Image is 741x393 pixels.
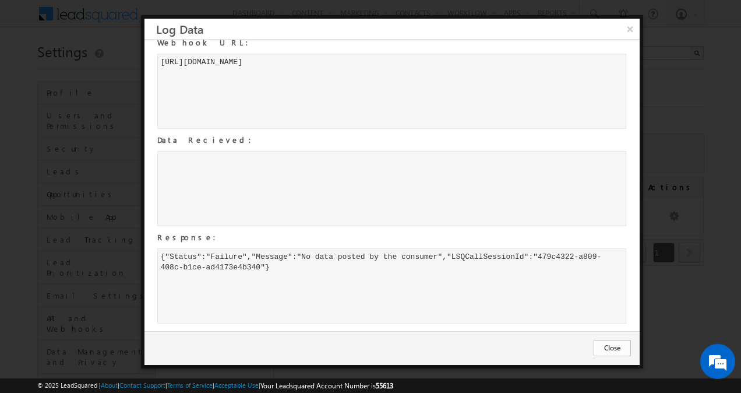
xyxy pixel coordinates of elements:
[157,135,625,145] h4: Data Recieved:
[156,19,640,39] h3: Log Data
[376,381,393,390] span: 55613
[20,61,49,76] img: d_60004797649_company_0_60004797649
[621,19,640,39] button: ×
[214,381,259,389] a: Acceptable Use
[157,37,625,48] h4: Webhook URL:
[61,61,196,76] div: Chat with us now
[260,381,393,390] span: Your Leadsquared Account Number is
[119,381,165,389] a: Contact Support
[191,6,219,34] div: Minimize live chat window
[157,54,627,129] div: [URL][DOMAIN_NAME]
[594,340,631,356] button: Close
[158,307,211,322] em: Start Chat
[37,380,393,391] span: © 2025 LeadSquared | | | | |
[15,108,213,297] textarea: Type your message and hit 'Enter'
[101,381,118,389] a: About
[167,381,213,389] a: Terms of Service
[157,232,625,243] h4: Response:
[157,248,627,324] div: {"Status":"Failure","Message":"No data posted by the consumer","LSQCallSessionId":"479c4322-a809-...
